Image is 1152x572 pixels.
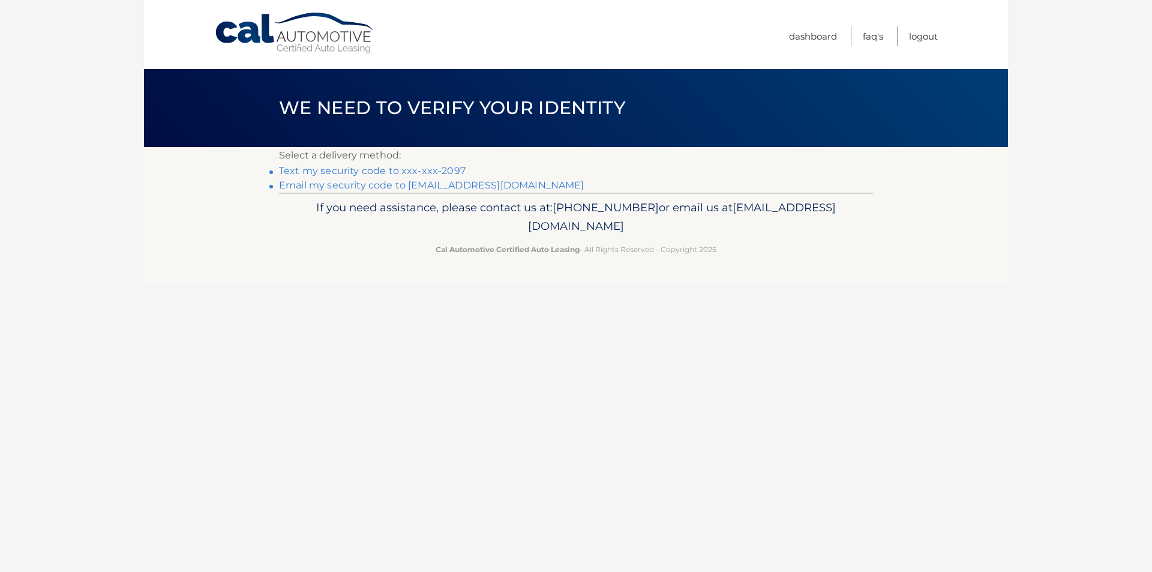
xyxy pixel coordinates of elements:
[279,147,873,164] p: Select a delivery method:
[279,179,584,191] a: Email my security code to [EMAIL_ADDRESS][DOMAIN_NAME]
[863,26,883,46] a: FAQ's
[279,165,466,176] a: Text my security code to xxx-xxx-2097
[287,198,865,236] p: If you need assistance, please contact us at: or email us at
[287,243,865,256] p: - All Rights Reserved - Copyright 2025
[436,245,580,254] strong: Cal Automotive Certified Auto Leasing
[789,26,837,46] a: Dashboard
[553,200,659,214] span: [PHONE_NUMBER]
[279,97,625,119] span: We need to verify your identity
[214,12,376,55] a: Cal Automotive
[909,26,938,46] a: Logout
